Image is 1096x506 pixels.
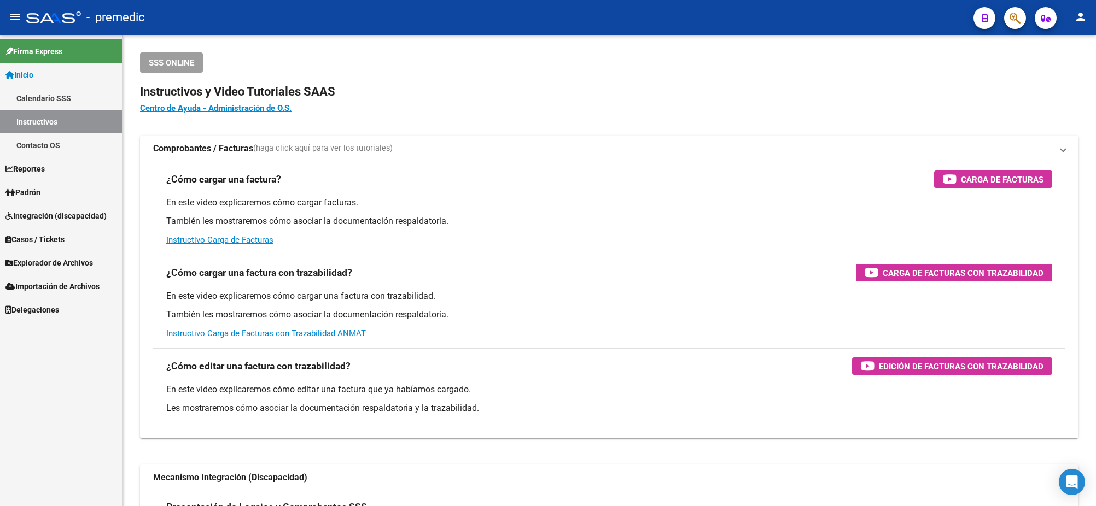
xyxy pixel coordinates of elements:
span: Edición de Facturas con Trazabilidad [879,360,1043,373]
span: Importación de Archivos [5,280,100,292]
a: Instructivo Carga de Facturas con Trazabilidad ANMAT [166,328,366,338]
button: SSS ONLINE [140,52,203,73]
span: Delegaciones [5,304,59,316]
mat-icon: person [1074,10,1087,23]
strong: Comprobantes / Facturas [153,143,253,155]
span: SSS ONLINE [149,58,194,68]
mat-expansion-panel-header: Mecanismo Integración (Discapacidad) [140,464,1078,491]
p: En este video explicaremos cómo cargar una factura con trazabilidad. [166,290,1052,302]
span: Reportes [5,163,45,175]
span: Firma Express [5,45,62,57]
p: También les mostraremos cómo asociar la documentación respaldatoria. [166,215,1052,227]
button: Carga de Facturas con Trazabilidad [856,264,1052,281]
h3: ¿Cómo cargar una factura? [166,172,281,187]
span: - premedic [86,5,145,30]
p: En este video explicaremos cómo editar una factura que ya habíamos cargado. [166,384,1052,396]
span: Explorador de Archivos [5,257,93,269]
h3: ¿Cómo editar una factura con trazabilidad? [166,358,351,374]
mat-icon: menu [9,10,22,23]
span: Carga de Facturas [961,173,1043,186]
span: Padrón [5,186,40,198]
a: Centro de Ayuda - Administración de O.S. [140,103,292,113]
h2: Instructivos y Video Tutoriales SAAS [140,81,1078,102]
span: Casos / Tickets [5,233,65,245]
span: (haga click aquí para ver los tutoriales) [253,143,393,155]
button: Carga de Facturas [934,170,1052,188]
strong: Mecanismo Integración (Discapacidad) [153,472,307,484]
span: Inicio [5,69,33,81]
button: Edición de Facturas con Trazabilidad [852,357,1052,375]
p: También les mostraremos cómo asociar la documentación respaldatoria. [166,309,1052,321]
div: Open Intercom Messenger [1059,469,1085,495]
p: Les mostraremos cómo asociar la documentación respaldatoria y la trazabilidad. [166,402,1052,414]
a: Instructivo Carga de Facturas [166,235,273,245]
span: Carga de Facturas con Trazabilidad [883,266,1043,280]
div: Comprobantes / Facturas(haga click aquí para ver los tutoriales) [140,162,1078,438]
p: En este video explicaremos cómo cargar facturas. [166,197,1052,209]
span: Integración (discapacidad) [5,210,107,222]
mat-expansion-panel-header: Comprobantes / Facturas(haga click aquí para ver los tutoriales) [140,136,1078,162]
h3: ¿Cómo cargar una factura con trazabilidad? [166,265,352,280]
